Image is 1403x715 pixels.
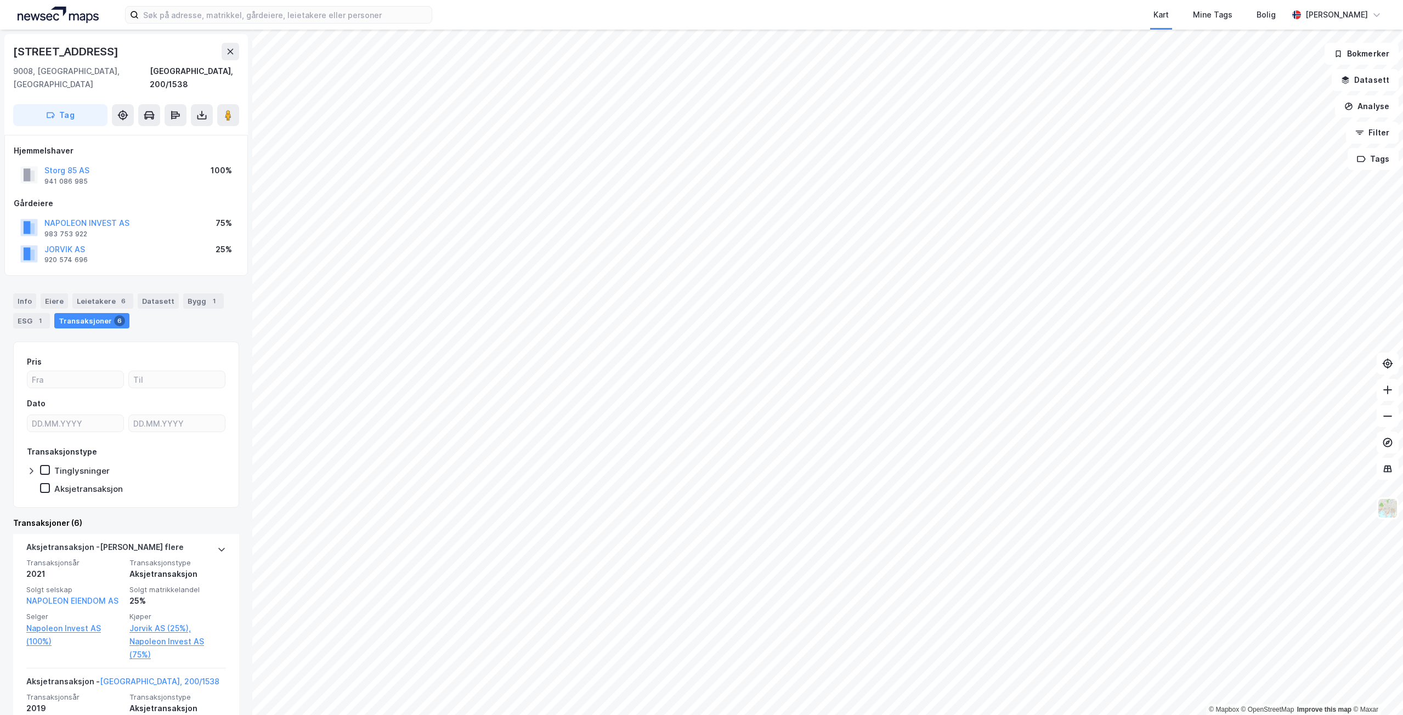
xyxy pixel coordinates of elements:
div: 1 [208,296,219,307]
a: OpenStreetMap [1241,706,1294,713]
div: [GEOGRAPHIC_DATA], 200/1538 [150,65,239,91]
div: Eiere [41,293,68,309]
span: Transaksjonsår [26,693,123,702]
a: Napoleon Invest AS (100%) [26,622,123,648]
div: Info [13,293,36,309]
div: [STREET_ADDRESS] [13,43,121,60]
button: Filter [1346,122,1399,144]
span: Solgt matrikkelandel [129,585,226,594]
div: Datasett [138,293,179,309]
input: Fra [27,371,123,388]
img: logo.a4113a55bc3d86da70a041830d287a7e.svg [18,7,99,23]
div: 2019 [26,702,123,715]
input: DD.MM.YYYY [129,415,225,432]
div: 25% [216,243,232,256]
div: Aksjetransaksjon - [PERSON_NAME] flere [26,541,184,558]
a: Improve this map [1297,706,1351,713]
button: Tag [13,104,108,126]
div: 100% [211,164,232,177]
a: Mapbox [1209,706,1239,713]
div: 25% [129,594,226,608]
div: 941 086 985 [44,177,88,186]
a: [GEOGRAPHIC_DATA], 200/1538 [100,677,219,686]
span: Transaksjonstype [129,558,226,568]
div: Mine Tags [1193,8,1232,21]
div: Kontrollprogram for chat [1348,662,1403,715]
div: Bygg [183,293,224,309]
iframe: Chat Widget [1348,662,1403,715]
div: Transaksjonstype [27,445,97,458]
button: Analyse [1335,95,1399,117]
div: Leietakere [72,293,133,309]
div: 983 753 922 [44,230,87,239]
span: Kjøper [129,612,226,621]
div: Tinglysninger [54,466,110,476]
div: 6 [114,315,125,326]
span: Selger [26,612,123,621]
div: Aksjetransaksjon [54,484,123,494]
div: Aksjetransaksjon - [26,675,219,693]
div: 2021 [26,568,123,581]
div: Hjemmelshaver [14,144,239,157]
a: Jorvik AS (25%), [129,622,226,635]
div: 9008, [GEOGRAPHIC_DATA], [GEOGRAPHIC_DATA] [13,65,150,91]
span: Transaksjonsår [26,558,123,568]
div: ESG [13,313,50,328]
img: Z [1377,498,1398,519]
button: Bokmerker [1325,43,1399,65]
div: 6 [118,296,129,307]
div: Transaksjoner (6) [13,517,239,530]
div: Aksjetransaksjon [129,568,226,581]
input: Til [129,371,225,388]
div: [PERSON_NAME] [1305,8,1368,21]
div: 1 [35,315,46,326]
div: Aksjetransaksjon [129,702,226,715]
a: Napoleon Invest AS (75%) [129,635,226,661]
div: Transaksjoner [54,313,129,328]
input: Søk på adresse, matrikkel, gårdeiere, leietakere eller personer [139,7,432,23]
div: Kart [1153,8,1169,21]
div: Dato [27,397,46,410]
div: 75% [216,217,232,230]
button: Tags [1348,148,1399,170]
div: 920 574 696 [44,256,88,264]
input: DD.MM.YYYY [27,415,123,432]
div: Gårdeiere [14,197,239,210]
div: Bolig [1257,8,1276,21]
div: Pris [27,355,42,368]
span: Solgt selskap [26,585,123,594]
button: Datasett [1332,69,1399,91]
a: NAPOLEON EIENDOM AS [26,596,118,605]
span: Transaksjonstype [129,693,226,702]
